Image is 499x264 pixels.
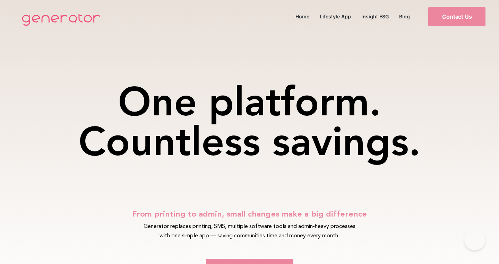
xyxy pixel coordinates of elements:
h1: One platform. Countless savings. [55,82,444,161]
a: Contact Us [428,7,485,26]
span: Contact Us [442,14,472,19]
span: Generator replaces printing, SMS, multiple software tools and admin-heavy processes with one simp... [144,223,355,239]
h2: From printing to admin, small changes make a big difference [69,210,430,218]
iframe: Toggle Customer Support [464,229,485,250]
